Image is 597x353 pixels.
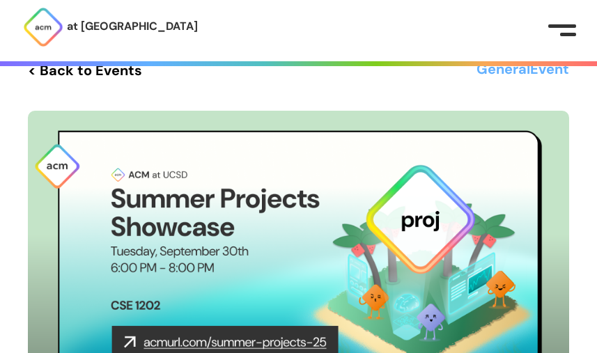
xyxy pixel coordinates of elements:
[22,6,64,48] img: ACM Logo
[28,58,142,83] a: < Back to Events
[476,58,569,83] h3: General Event
[22,6,198,48] a: at [GEOGRAPHIC_DATA]
[67,17,198,36] p: at [GEOGRAPHIC_DATA]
